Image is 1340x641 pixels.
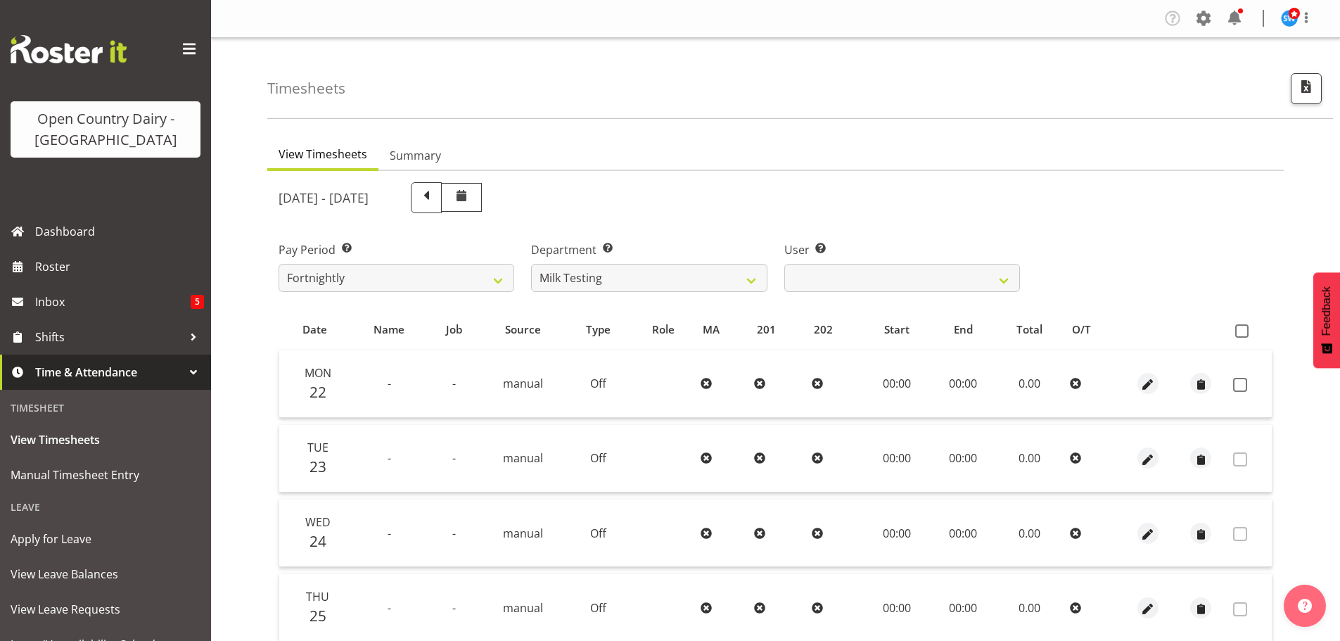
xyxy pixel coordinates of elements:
img: steve-webb7510.jpg [1281,10,1298,27]
img: Rosterit website logo [11,35,127,63]
td: 00:00 [931,350,995,418]
span: 23 [310,457,326,476]
span: - [452,376,456,391]
span: Total [1016,322,1042,338]
label: Pay Period [279,241,514,258]
label: Department [531,241,767,258]
span: Apply for Leave [11,528,200,550]
span: Summary [390,147,441,164]
span: Start [884,322,910,338]
span: Name [374,322,404,338]
span: 22 [310,382,326,402]
h5: [DATE] - [DATE] [279,190,369,205]
span: Job [446,322,462,338]
span: Feedback [1320,286,1333,336]
span: - [388,450,391,466]
span: View Timesheets [279,146,367,163]
div: Leave [4,493,208,521]
span: View Leave Requests [11,599,200,620]
td: 00:00 [863,350,931,418]
span: Dashboard [35,221,204,242]
span: MA [703,322,720,338]
a: Apply for Leave [4,521,208,557]
a: View Leave Balances [4,557,208,592]
span: Thu [306,589,329,604]
span: View Leave Balances [11,564,200,585]
div: Timesheet [4,393,208,422]
span: - [452,450,456,466]
span: - [388,376,391,391]
td: 00:00 [863,425,931,493]
span: 201 [757,322,776,338]
span: Manual Timesheet Entry [11,464,200,485]
span: Type [586,322,611,338]
a: View Timesheets [4,422,208,457]
span: Wed [305,514,331,530]
span: - [388,600,391,616]
span: - [452,600,456,616]
span: Source [505,322,541,338]
label: User [784,241,1020,258]
td: 00:00 [931,425,995,493]
span: manual [503,376,543,391]
span: Tue [307,440,328,455]
a: View Leave Requests [4,592,208,627]
span: View Timesheets [11,429,200,450]
div: Open Country Dairy - [GEOGRAPHIC_DATA] [25,108,186,151]
span: Shifts [35,326,183,348]
td: 00:00 [863,500,931,567]
span: 5 [191,295,204,309]
span: manual [503,450,543,466]
span: 24 [310,531,326,551]
td: 0.00 [995,425,1064,493]
span: 25 [310,606,326,626]
span: - [388,526,391,541]
td: 0.00 [995,500,1064,567]
span: - [452,526,456,541]
td: 0.00 [995,350,1064,418]
td: 00:00 [931,500,995,567]
h4: Timesheets [267,80,345,96]
span: Role [652,322,675,338]
span: 202 [814,322,833,338]
span: Mon [305,365,331,381]
td: Off [565,350,632,418]
span: Time & Attendance [35,362,183,383]
span: Roster [35,256,204,277]
span: End [954,322,973,338]
span: manual [503,600,543,616]
span: O/T [1072,322,1091,338]
span: Inbox [35,291,191,312]
span: manual [503,526,543,541]
a: Manual Timesheet Entry [4,457,208,493]
img: help-xxl-2.png [1298,599,1312,613]
td: Off [565,425,632,493]
button: Export CSV [1291,73,1322,104]
td: Off [565,500,632,567]
button: Feedback - Show survey [1313,272,1340,368]
span: Date [302,322,327,338]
